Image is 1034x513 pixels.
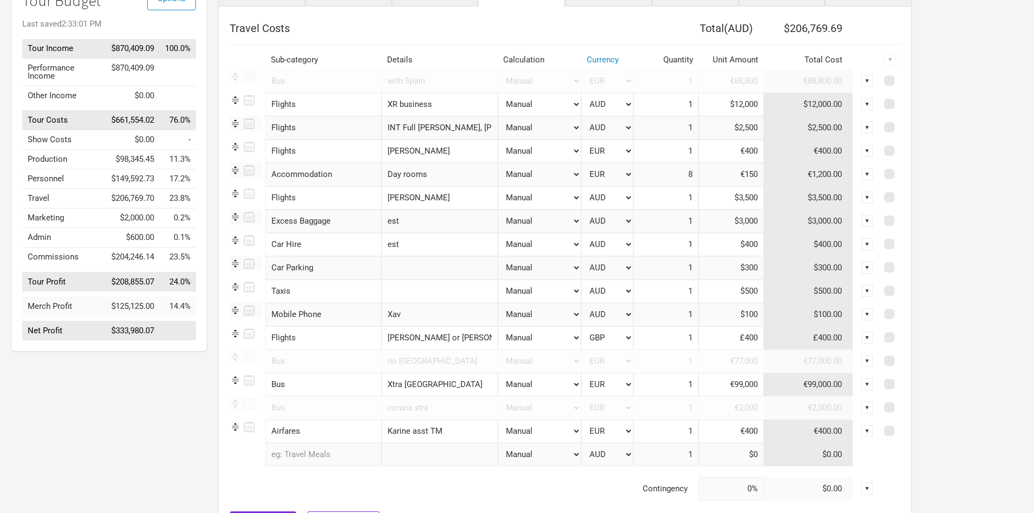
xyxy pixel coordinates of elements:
td: Admin as % of Tour Income [160,228,196,248]
input: Karine asst TM [382,420,498,443]
div: ▼ [861,238,873,250]
input: est [382,233,498,256]
div: Bus [265,396,382,420]
div: ▼ [861,145,873,157]
div: Flights [265,93,382,116]
td: Tour Costs [22,111,106,130]
td: Tour Costs as % of Tour Income [160,111,196,130]
td: $98,345.45 [106,150,160,169]
img: Re-order [230,94,241,106]
td: $333,980.07 [106,321,160,341]
div: ▼ [861,122,873,134]
td: Tour Income as % of Tour Income [160,39,196,59]
td: $0.00 [764,477,853,501]
th: Details [382,50,498,69]
td: Production [22,150,106,169]
img: Re-order [230,164,241,176]
td: €77,000.00 [764,350,853,373]
input: Day rooms [382,163,498,186]
div: Flights [265,140,382,163]
th: Quantity [633,50,699,69]
input: eg: Travel Meals [265,443,382,466]
div: Excess Baggage [265,210,382,233]
input: with Spain [382,69,498,93]
input: XR business [382,93,498,116]
td: $204,246.14 [106,248,160,267]
td: $0.00 [106,86,160,105]
td: $870,409.09 [106,39,160,59]
td: Show Costs as % of Tour Income [160,130,196,150]
td: $500.00 [764,280,853,303]
img: Re-order [230,258,241,269]
div: ▼ [861,425,873,437]
td: $2,500.00 [764,116,853,140]
input: Xav [382,303,498,326]
div: ▼ [861,483,873,495]
td: $600.00 [106,228,160,248]
th: $206,769.69 [764,17,853,39]
input: est [382,210,498,233]
img: Re-order [230,328,241,339]
td: €99,000.00 [764,373,853,396]
input: Xtra Spain [382,373,498,396]
td: Admin [22,228,106,248]
img: Re-order [230,188,241,199]
td: $0.00 [106,130,160,150]
td: $12,000.00 [764,93,853,116]
div: ▼ [861,98,873,110]
td: Commissions [22,248,106,267]
div: Flights [265,186,382,210]
a: Currency [587,55,619,65]
div: Taxis [265,280,382,303]
td: €400.00 [764,420,853,443]
td: Tour Income [22,39,106,59]
td: Commissions as % of Tour Income [160,248,196,267]
input: INT Full Paul, Jackson, MON, [382,116,498,140]
td: Tour Profit as % of Tour Income [160,272,196,292]
td: $661,554.02 [106,111,160,130]
span: Travel Costs [230,22,290,35]
td: $100.00 [764,303,853,326]
td: Net Profit as % of Tour Income [160,321,196,341]
td: Production as % of Tour Income [160,150,196,169]
img: Re-order [230,118,241,129]
td: Marketing as % of Tour Income [160,208,196,228]
td: $125,125.00 [106,297,160,316]
div: ▼ [861,215,873,227]
input: coruna xtra [382,396,498,420]
div: Bus [265,373,382,396]
div: ▼ [861,262,873,274]
td: Other Income as % of Tour Income [160,86,196,105]
th: Total ( AUD ) [633,17,764,39]
th: Calculation [498,50,581,69]
div: Car Hire [265,233,382,256]
td: $2,000.00 [106,208,160,228]
img: Re-order [230,235,241,246]
td: Personnel [22,169,106,189]
img: Re-order [230,375,241,386]
td: Merch Profit as % of Tour Income [160,297,196,316]
img: Re-order [230,305,241,316]
div: ▼ [861,75,873,87]
td: $300.00 [764,256,853,280]
div: ▼ [861,332,873,344]
img: Re-order [230,351,241,363]
div: ▼ [884,54,896,66]
td: Net Profit [22,321,106,341]
img: Re-order [230,398,241,409]
div: ▼ [861,285,873,297]
td: €1,200.00 [764,163,853,186]
div: Airfares [265,420,382,443]
th: Unit Amount [699,50,764,69]
div: ▼ [861,378,873,390]
td: $870,409.09 [106,58,160,86]
input: no spain [382,350,498,373]
td: $3,000.00 [764,210,853,233]
td: Travel as % of Tour Income [160,189,196,208]
td: Tour Profit [22,272,106,292]
td: €88,800.00 [764,69,853,93]
td: Marketing [22,208,106,228]
td: $3,500.00 [764,186,853,210]
div: Last saved 2:33:01 PM [22,20,196,28]
td: Merch Profit [22,297,106,316]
